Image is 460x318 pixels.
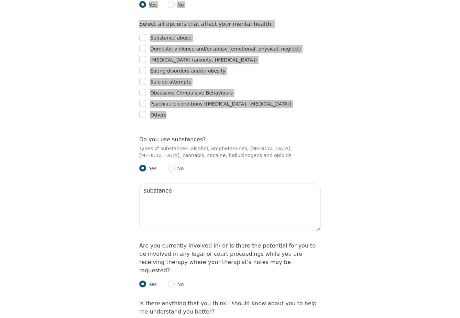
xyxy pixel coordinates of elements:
p: Yes [146,165,157,172]
p: No [175,1,184,8]
p: Yes [146,1,157,8]
p: Yes [146,281,157,288]
label: Do you use substances? [139,136,206,143]
label: Are you currently involved in/ or is there the potential for you to be involved in any legal or c... [139,242,316,274]
p: Eating disorders and/or obesity [150,67,226,75]
p: Domestic violence and/or abuse (emotional, physical, neglect) [150,45,301,53]
textarea: substance [139,184,321,231]
p: Substance abuse [150,34,191,42]
p: Psychiatric conditions ([MEDICAL_DATA], [MEDICAL_DATA]) [150,100,291,108]
label: Is there anything that you think I should know about you to help me understand you better? [139,300,316,315]
p: Types of substances: alcohol, amphetamines, [MEDICAL_DATA], [MEDICAL_DATA], cannabis, cocaine, ha... [139,145,321,159]
p: Others [150,111,166,119]
p: No [175,281,184,288]
p: No [175,165,184,172]
p: Obsessive Compulsive Behaviours [150,89,233,97]
label: Select all options that affect your mental health: [139,21,273,27]
p: Suicide attempts [150,78,191,86]
p: [MEDICAL_DATA] (anxiety, [MEDICAL_DATA]) [150,56,257,64]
